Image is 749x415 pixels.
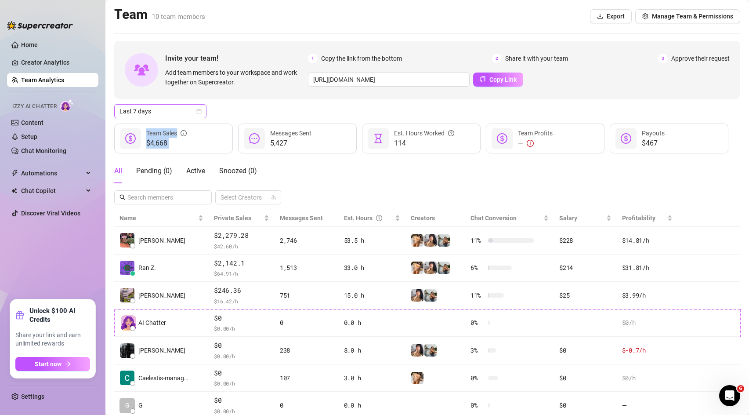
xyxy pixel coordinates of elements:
div: 238 [280,346,333,355]
a: Content [21,119,43,126]
span: 0 % [470,318,485,328]
span: Share it with your team [505,54,568,63]
div: All [114,166,122,176]
a: Discover Viral Videos [21,210,80,217]
a: Creator Analytics [21,55,91,69]
span: AI Chatter [138,318,166,328]
div: 2,746 [280,236,333,245]
img: brenda lopez pa… [120,343,134,358]
span: $0 [214,368,269,379]
span: Ran Z. [138,263,156,273]
span: Share your link and earn unlimited rewards [15,331,90,348]
span: $2,142.1 [214,258,269,269]
a: Home [21,41,38,48]
span: Active [186,167,205,175]
iframe: Intercom live chat [719,385,740,406]
div: 751 [280,291,333,300]
span: Export [607,13,625,20]
img: Shalva [411,262,423,274]
span: setting [642,13,648,19]
h2: Team [114,6,205,23]
span: dollar-circle [125,133,136,144]
div: 0 [280,318,333,328]
div: 107 [280,373,333,383]
span: 10 team members [152,13,205,21]
img: Elay Amram [120,233,134,248]
span: Add team members to your workspace and work together on Supercreator. [165,68,304,87]
span: download [597,13,603,19]
span: question-circle [448,128,454,138]
span: $ 42.60 /h [214,242,269,251]
a: Chat Monitoring [21,147,66,154]
span: exclamation-circle [527,140,534,147]
span: Copy Link [489,76,517,83]
img: SivanSecret [424,344,437,357]
span: $ 0.00 /h [214,352,269,360]
span: $ 0.00 /h [214,379,269,388]
span: 3 [658,54,668,63]
img: Babydanix [411,289,423,302]
div: 8.0 h [344,346,400,355]
span: message [249,133,260,144]
img: Shalva [411,234,423,247]
span: Izzy AI Chatter [12,102,57,111]
span: 2 [492,54,502,63]
span: 5,427 [270,138,311,149]
span: $0 [214,395,269,406]
span: gift [15,311,24,320]
div: $31.81 /h [622,263,673,273]
span: Last 7 days [119,105,201,118]
span: Automations [21,166,83,180]
span: $2,279.28 [214,230,269,241]
span: copy [480,76,486,82]
span: dollar-circle [497,133,507,144]
img: Chat Copilot [11,188,17,194]
button: Start nowarrow-right [15,357,90,371]
button: Copy Link [473,73,523,87]
span: hourglass [373,133,384,144]
span: arrow-right [65,361,71,367]
div: $228 [559,236,612,245]
span: 6 [737,385,744,392]
img: logo-BBDzfeDw.svg [7,21,73,30]
span: thunderbolt [11,170,18,177]
div: 1,513 [280,263,333,273]
span: Start now [35,360,62,368]
span: team [271,195,276,200]
div: 0 [280,400,333,410]
span: Payouts [642,130,665,137]
span: G [138,400,143,410]
span: [PERSON_NAME] [138,346,185,355]
span: 11 % [470,236,485,245]
a: Team Analytics [21,76,64,84]
img: Babydanix [424,262,437,274]
span: info-circle [181,128,187,138]
span: $0 [214,313,269,324]
div: $14.81 /h [622,236,673,245]
span: Profitability [622,215,655,222]
div: $0 [559,346,612,355]
img: izzy-ai-chatter-avatar-DDCN_rTZ.svg [121,315,136,331]
span: Chat Conversion [470,215,517,222]
div: $-0.7 /h [622,346,673,355]
button: Export [590,9,632,23]
span: Snoozed ( 0 ) [219,167,257,175]
span: 6 % [470,263,485,273]
a: Settings [21,393,44,400]
span: 1 [308,54,318,63]
img: Babydanix [424,234,437,247]
div: $25 [559,291,612,300]
th: Creators [405,210,465,227]
span: Caelestis-manag… [138,373,188,383]
span: Messages Sent [270,130,311,137]
span: dollar-circle [621,133,631,144]
span: Salary [559,215,577,222]
span: $467 [642,138,665,149]
div: $0 /h [622,373,673,383]
span: Private Sales [214,215,251,222]
div: $0 [559,373,612,383]
span: $4,668 [146,138,187,149]
img: SivanSecret [438,234,450,247]
span: Approve their request [671,54,730,63]
button: Manage Team & Permissions [635,9,740,23]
